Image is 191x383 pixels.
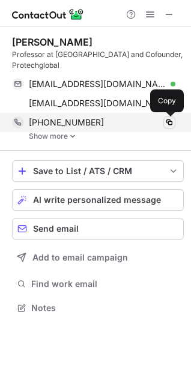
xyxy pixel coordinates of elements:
div: Professor at [GEOGRAPHIC_DATA] and Cofounder, Protechglobal [12,49,184,71]
button: Notes [12,300,184,316]
button: Add to email campaign [12,247,184,268]
div: [PERSON_NAME] [12,36,92,48]
span: Find work email [31,279,179,289]
span: AI write personalized message [33,195,161,205]
img: ContactOut v5.3.10 [12,7,84,22]
button: save-profile-one-click [12,160,184,182]
span: [EMAIL_ADDRESS][DOMAIN_NAME] [29,98,166,109]
span: [EMAIL_ADDRESS][DOMAIN_NAME] [29,79,166,89]
span: Notes [31,303,179,313]
span: [PHONE_NUMBER] [29,117,104,128]
span: Send email [33,224,79,234]
img: - [69,132,76,140]
button: Send email [12,218,184,240]
div: Save to List / ATS / CRM [33,166,163,176]
span: Add to email campaign [32,253,128,262]
button: Find work email [12,276,184,292]
button: AI write personalized message [12,189,184,211]
a: Show more [29,132,184,140]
